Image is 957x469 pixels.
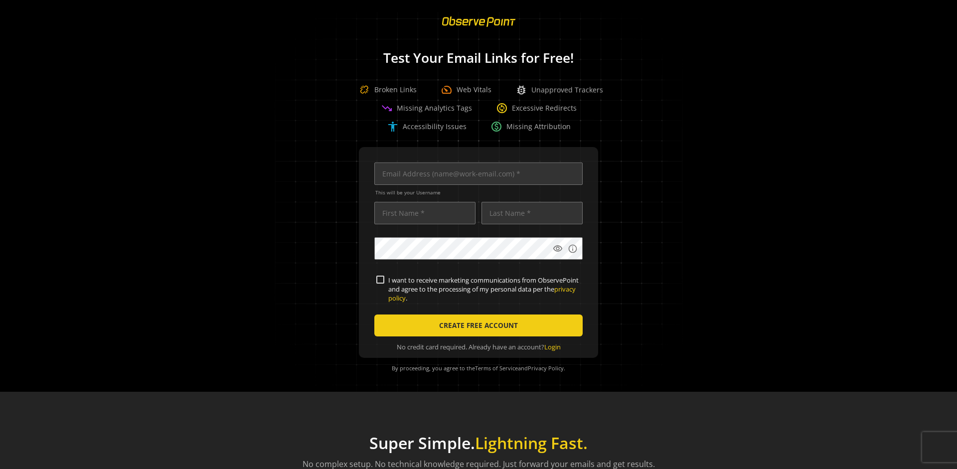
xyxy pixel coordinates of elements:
div: Excessive Redirects [496,102,577,114]
span: Lightning Fast. [475,432,588,454]
mat-icon: info [568,244,578,254]
span: bug_report [515,84,527,96]
a: ObservePoint Homepage [436,23,522,32]
span: change_circle [496,102,508,114]
button: CREATE FREE ACCOUNT [374,314,583,336]
img: Broken Link [354,80,374,100]
a: Terms of Service [475,364,518,372]
span: CREATE FREE ACCOUNT [439,316,518,334]
div: Missing Analytics Tags [381,102,472,114]
a: privacy policy [388,285,576,303]
label: I want to receive marketing communications from ObservePoint and agree to the processing of my pe... [384,276,581,303]
h1: Super Simple. [303,434,655,453]
span: paid [490,121,502,133]
div: By proceeding, you agree to the and . [371,358,586,379]
div: Unapproved Trackers [515,84,603,96]
div: Broken Links [354,80,417,100]
mat-icon: visibility [553,244,563,254]
span: accessibility [387,121,399,133]
input: Last Name * [481,202,583,224]
input: Email Address (name@work-email.com) * [374,162,583,185]
h1: Test Your Email Links for Free! [259,51,698,65]
a: Login [544,342,561,351]
input: First Name * [374,202,476,224]
div: Missing Attribution [490,121,571,133]
div: Web Vitals [441,84,491,96]
div: Accessibility Issues [387,121,467,133]
span: This will be your Username [375,189,583,196]
div: No credit card required. Already have an account? [374,342,583,352]
span: trending_down [381,102,393,114]
span: speed [441,84,453,96]
a: Privacy Policy [528,364,564,372]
